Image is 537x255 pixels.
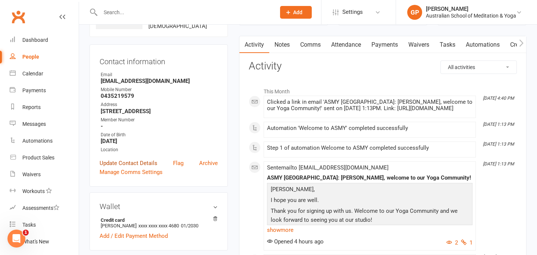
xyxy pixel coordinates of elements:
[407,5,422,20] div: GP
[101,71,218,78] div: Email
[10,32,79,49] a: Dashboard
[269,196,471,206] p: I hope you are well.
[10,99,79,116] a: Reports
[249,84,517,96] li: This Month
[9,7,28,26] a: Clubworx
[10,116,79,133] a: Messages
[100,159,157,168] a: Update Contact Details
[10,82,79,99] a: Payments
[22,87,46,93] div: Payments
[22,205,59,211] div: Assessments
[10,49,79,65] a: People
[446,238,458,247] button: 2
[101,146,218,153] div: Location
[269,36,295,53] a: Notes
[22,239,49,245] div: What's New
[23,230,29,236] span: 1
[101,123,218,130] strong: -
[326,36,366,53] a: Attendance
[100,231,168,240] a: Add / Edit Payment Method
[267,99,472,112] div: Clicked a link in email 'ASMY [GEOGRAPHIC_DATA]: [PERSON_NAME], welcome to our Yoga Community!' s...
[426,12,516,19] div: Australian School of Meditation & Yoga
[366,36,403,53] a: Payments
[267,225,472,235] a: show more
[22,188,45,194] div: Workouts
[101,78,218,84] strong: [EMAIL_ADDRESS][DOMAIN_NAME]
[10,133,79,149] a: Automations
[434,36,461,53] a: Tasks
[483,161,514,167] i: [DATE] 1:13 PM
[10,200,79,217] a: Assessments
[461,36,505,53] a: Automations
[22,155,54,161] div: Product Sales
[22,222,36,228] div: Tasks
[100,216,218,230] li: [PERSON_NAME]
[10,65,79,82] a: Calendar
[101,138,218,144] strong: [DATE]
[426,6,516,12] div: [PERSON_NAME]
[181,223,198,228] span: 01/2030
[267,145,472,151] div: Step 1 of automation Welcome to ASMY completed successfully
[483,96,514,101] i: [DATE] 4:40 PM
[148,23,207,29] span: [DEMOGRAPHIC_DATA]
[138,223,179,228] span: xxxx xxxx xxxx 4680
[22,37,48,43] div: Dashboard
[100,168,163,177] a: Manage Comms Settings
[101,131,218,139] div: Date of Birth
[267,175,472,181] div: ASMY [GEOGRAPHIC_DATA]: [PERSON_NAME], welcome to our Yoga Community!
[22,54,39,60] div: People
[239,36,269,53] a: Activity
[7,230,25,248] iframe: Intercom live chat
[269,206,471,226] p: Thank you for signing up with us. Welcome to our Yoga Community and we look forward to seeing you...
[22,104,41,110] div: Reports
[22,71,43,77] div: Calendar
[101,93,218,99] strong: 0435219579
[249,60,517,72] h3: Activity
[10,233,79,250] a: What's New
[267,164,389,171] span: Sent email to [EMAIL_ADDRESS][DOMAIN_NAME]
[10,183,79,200] a: Workouts
[101,101,218,108] div: Address
[10,166,79,183] a: Waivers
[100,55,218,66] h3: Contact information
[101,217,214,223] strong: Credit card
[101,116,218,124] div: Member Number
[483,122,514,127] i: [DATE] 1:13 PM
[267,125,472,131] div: Automation 'Welcome to ASMY' completed successfully
[199,159,218,168] a: Archive
[22,138,53,144] div: Automations
[100,202,218,211] h3: Wallet
[101,108,218,115] strong: [STREET_ADDRESS]
[293,9,302,15] span: Add
[22,121,46,127] div: Messages
[267,238,324,245] span: Opened 4 hours ago
[461,238,472,247] button: 1
[10,217,79,233] a: Tasks
[10,149,79,166] a: Product Sales
[280,6,312,19] button: Add
[295,36,326,53] a: Comms
[101,86,218,93] div: Mobile Number
[22,171,41,177] div: Waivers
[342,4,363,21] span: Settings
[403,36,434,53] a: Waivers
[483,142,514,147] i: [DATE] 1:13 PM
[173,159,183,168] a: Flag
[98,7,270,18] input: Search...
[269,185,471,196] p: [PERSON_NAME],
